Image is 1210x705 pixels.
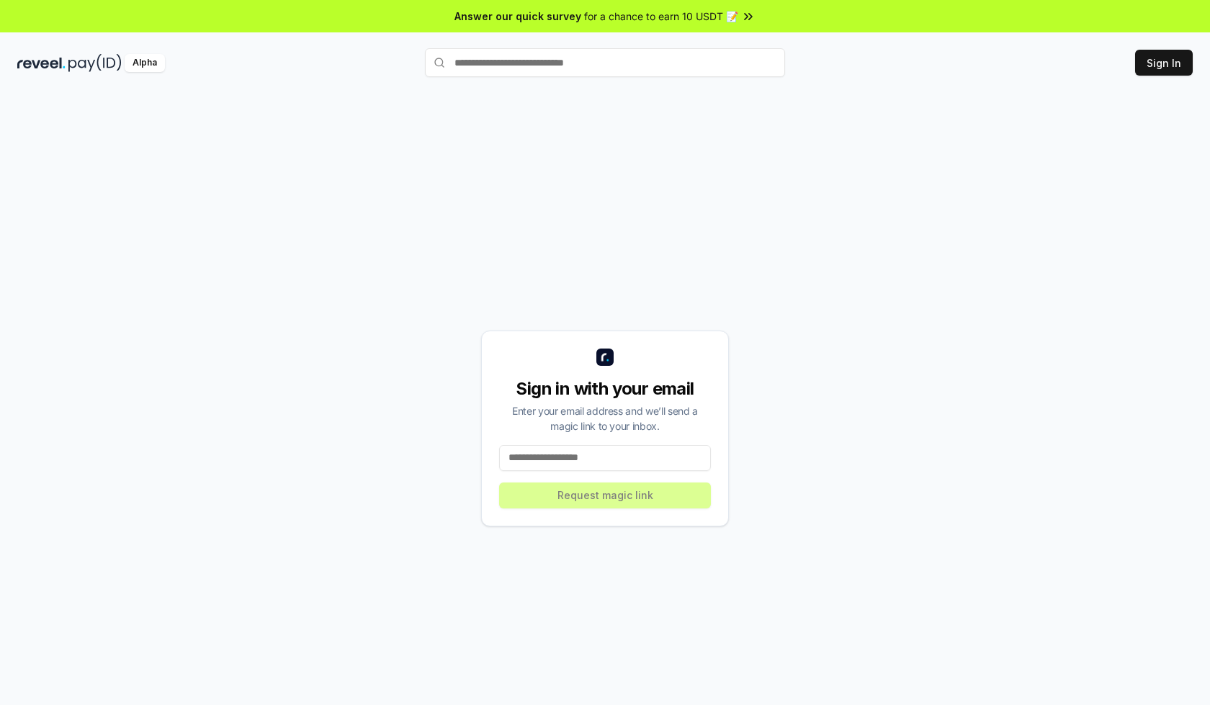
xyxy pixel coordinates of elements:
[596,349,614,366] img: logo_small
[17,54,66,72] img: reveel_dark
[454,9,581,24] span: Answer our quick survey
[68,54,122,72] img: pay_id
[584,9,738,24] span: for a chance to earn 10 USDT 📝
[499,377,711,400] div: Sign in with your email
[1135,50,1193,76] button: Sign In
[499,403,711,434] div: Enter your email address and we’ll send a magic link to your inbox.
[125,54,165,72] div: Alpha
